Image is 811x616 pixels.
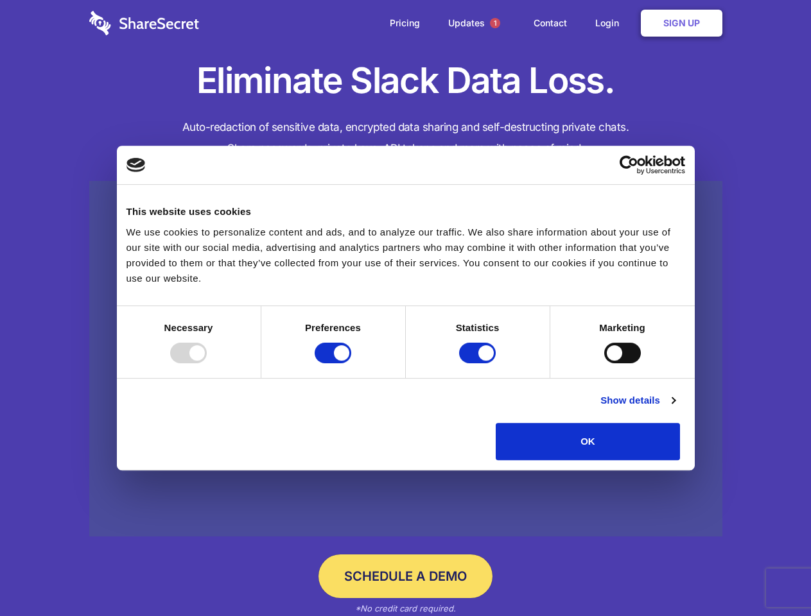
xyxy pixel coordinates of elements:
div: This website uses cookies [126,204,685,219]
a: Contact [521,3,580,43]
a: Sign Up [641,10,722,37]
strong: Preferences [305,322,361,333]
button: OK [496,423,680,460]
a: Usercentrics Cookiebot - opens in a new window [573,155,685,175]
img: logo [126,158,146,172]
h4: Auto-redaction of sensitive data, encrypted data sharing and self-destructing private chats. Shar... [89,117,722,159]
strong: Necessary [164,322,213,333]
img: logo-wordmark-white-trans-d4663122ce5f474addd5e946df7df03e33cb6a1c49d2221995e7729f52c070b2.svg [89,11,199,35]
a: Wistia video thumbnail [89,181,722,537]
a: Show details [600,393,675,408]
h1: Eliminate Slack Data Loss. [89,58,722,104]
div: We use cookies to personalize content and ads, and to analyze our traffic. We also share informat... [126,225,685,286]
a: Pricing [377,3,433,43]
strong: Statistics [456,322,500,333]
span: 1 [490,18,500,28]
a: Login [582,3,638,43]
strong: Marketing [599,322,645,333]
em: *No credit card required. [355,603,456,613]
a: Schedule a Demo [318,554,493,598]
